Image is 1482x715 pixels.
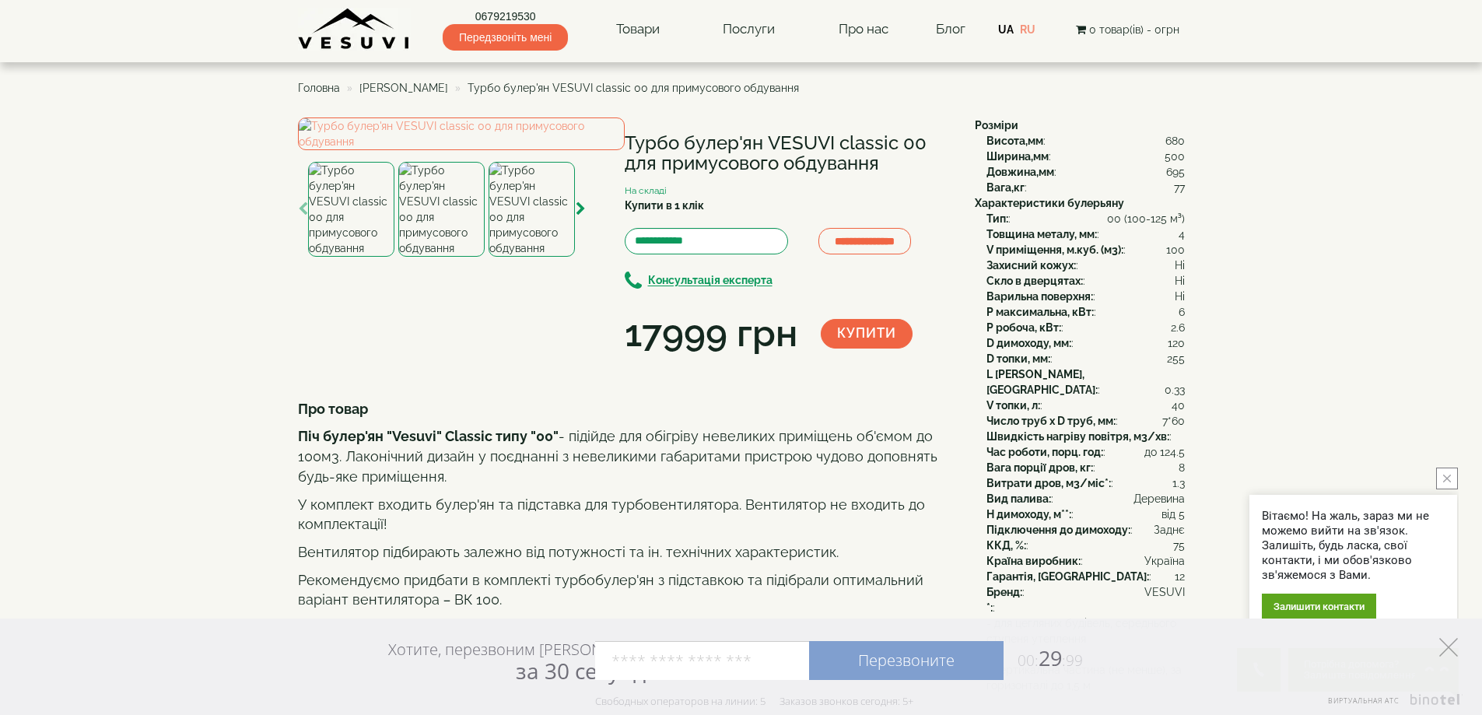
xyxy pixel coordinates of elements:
[986,570,1149,583] b: Гарантія, [GEOGRAPHIC_DATA]:
[1144,553,1185,569] span: Україна
[986,399,1040,412] b: V топки, л:
[998,23,1014,36] a: UA
[986,430,1169,443] b: Швидкість нагріву повітря, м3/хв:
[1018,650,1039,671] span: 00:
[936,21,965,37] a: Блог
[809,641,1004,680] a: Перезвоните
[1319,694,1463,715] a: Виртуальная АТС
[986,335,1185,351] div: :
[298,82,340,94] a: Головна
[986,321,1061,334] b: P робоча, кВт:
[986,259,1076,272] b: Захисний кожух:
[986,351,1185,366] div: :
[986,368,1098,396] b: L [PERSON_NAME], [GEOGRAPHIC_DATA]:
[986,491,1185,506] div: :
[986,244,1123,256] b: V приміщення, м.куб. (м3):
[1174,180,1185,195] span: 77
[1166,242,1185,258] span: 100
[1179,304,1185,320] span: 6
[986,228,1097,240] b: Товщина металу, мм:
[298,8,411,51] img: content
[986,415,1116,427] b: Число труб x D труб, мм:
[601,12,675,47] a: Товари
[986,508,1071,520] b: H димоходу, м**:
[986,477,1111,489] b: Витрати дров, м3/міс*:
[986,133,1185,149] div: :
[1175,273,1185,289] span: Ні
[516,656,655,685] span: за 30 секунд?
[986,553,1185,569] div: :
[468,82,799,94] span: Турбо булер'ян VESUVI classic 00 для примусового обдування
[986,460,1185,475] div: :
[443,9,568,24] a: 0679219530
[986,524,1130,536] b: Підключення до димоходу:
[986,615,1185,647] span: - для цегляних будівель, середнього ступеня утеплення
[388,640,655,683] div: Хотите, перезвоним [PERSON_NAME]
[986,273,1185,289] div: :
[298,426,951,486] p: - підійде для обігріву невеликих приміщень об'ємом до 100м3. Лаконічний дизайн у поєднанні з неве...
[986,586,1022,598] b: Бренд:
[975,119,1018,131] b: Розміри
[1179,226,1185,242] span: 4
[986,226,1185,242] div: :
[298,401,368,417] b: Про товар
[359,82,448,94] a: [PERSON_NAME]
[595,695,913,707] div: Свободных операторов на линии: 5 Заказов звонков сегодня: 5+
[1175,569,1185,584] span: 12
[986,135,1043,147] b: Висота,мм
[443,24,568,51] span: Передзвоніть мені
[986,304,1185,320] div: :
[298,570,951,610] p: Рекомендуємо придбати в комплекті турбобулер'ян з підставкою та підібрали оптимальний варіант вен...
[986,337,1071,349] b: D димоходу, мм:
[1172,398,1185,413] span: 40
[986,149,1185,164] div: :
[986,398,1185,413] div: :
[1175,289,1185,304] span: Ні
[986,461,1093,474] b: Вага порції дров, кг:
[1167,351,1185,366] span: 255
[1165,133,1185,149] span: 680
[308,162,394,257] img: Турбо булер'ян VESUVI classic 00 для примусового обдування
[298,428,559,444] b: Піч булер'ян "Vesuvi" Classic типу "00"
[975,197,1124,209] b: Характеристики булерьяну
[1165,382,1185,398] span: 0.33
[298,117,625,150] img: Турбо булер'ян VESUVI classic 00 для примусового обдування
[298,542,951,563] p: Вентилятор підбирають залежно від потужності та ін. технічних характеристик.
[1168,335,1185,351] span: 120
[1161,506,1185,522] span: від 5
[986,275,1083,287] b: Скло в дверцятах:
[298,495,951,534] p: У комплект входить булер'ян та підставка для турбовентилятора. Вентилятор не входить до комплекта...
[986,539,1026,552] b: ККД, %:
[986,320,1185,335] div: :
[625,198,704,213] label: Купити в 1 клік
[986,211,1185,226] div: :
[1262,594,1376,619] div: Залишити контакти
[986,569,1185,584] div: :
[1020,23,1035,36] a: RU
[648,275,773,287] b: Консультація експерта
[986,366,1185,398] div: :
[986,289,1185,304] div: :
[1144,584,1185,600] span: VESUVI
[986,150,1049,163] b: Ширина,мм
[1436,468,1458,489] button: close button
[1171,320,1185,335] span: 2.6
[986,538,1185,553] div: :
[986,555,1081,567] b: Країна виробник:
[707,12,790,47] a: Послуги
[1154,522,1185,538] span: Заднє
[986,166,1054,178] b: Довжина,мм
[986,522,1185,538] div: :
[986,352,1050,365] b: D топки, мм:
[821,319,913,349] button: Купити
[986,290,1093,303] b: Варильна поверхня:
[1107,211,1185,226] span: 00 (100-125 м³)
[1173,538,1185,553] span: 75
[986,306,1094,318] b: P максимальна, кВт:
[986,446,1103,458] b: Час роботи, порц. год:
[1062,650,1083,671] span: :99
[1165,149,1185,164] span: 500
